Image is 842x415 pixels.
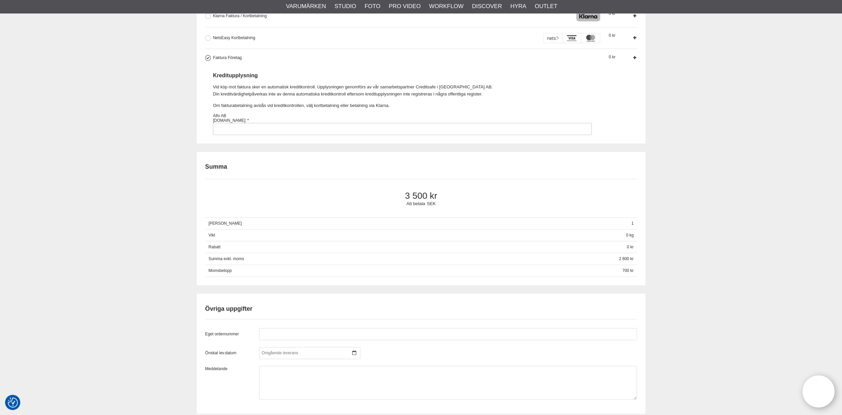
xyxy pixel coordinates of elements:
h2: Summa [205,163,227,171]
span: Faktura Företag [213,55,242,60]
span: 0 [623,241,637,253]
a: Foto [364,2,380,11]
span: SEK [427,201,436,206]
label: [DOMAIN_NAME]: [213,118,249,123]
label: Meddelande [205,366,259,399]
span: Att betala [406,201,425,206]
button: Samtyckesinställningar [8,396,18,409]
a: Pro Video [389,2,420,11]
a: Workflow [429,2,464,11]
span: 700 [619,265,637,277]
label: Eget ordernummer [205,331,259,337]
span: 0 [609,11,615,16]
span: Rabatt [205,241,623,253]
input: Faktura Företag Kreditupplysning Vid köp mot faktura sker en automatisk kreditkontroll. Upplysnin... [213,123,592,135]
span: Summa exkl. moms [205,253,616,265]
span: 1 [628,218,637,229]
p: Om fakturabetalning avslås vid kreditkontrollen, välj kortbetalning eller betalning via Klarna. [213,102,592,109]
a: Hyra [510,2,526,11]
span: [PERSON_NAME] [205,218,628,229]
span: 0 [609,55,615,59]
a: Varumärken [286,2,326,11]
span: 3 500 [216,191,625,201]
span: Klarna Faktura / Kortbetalning [213,13,266,18]
span: NetsEasy Kortbetalning [213,35,255,40]
p: Vid köp mot faktura sker en automatisk kreditkontroll. Upplysningen genomförs av vår samarbetspar... [213,84,592,98]
img: Revisit consent button [8,397,18,408]
span: Vikt [205,229,622,241]
span: 2 800 [616,253,637,265]
h2: Övriga uppgifter [205,305,637,313]
span: Momsbelopp [205,265,619,277]
a: Outlet [535,2,557,11]
h3: Kreditupplysning [213,72,592,79]
a: Studio [334,2,356,11]
span: 0 kg [622,229,637,241]
div: Aifo AB [213,113,592,118]
img: Klarna Checkout [576,11,600,21]
a: Discover [472,2,502,11]
label: Önskat lev.datum [205,350,259,356]
span: 0 [609,33,615,38]
img: DIBS - Payments made easy [543,33,600,43]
